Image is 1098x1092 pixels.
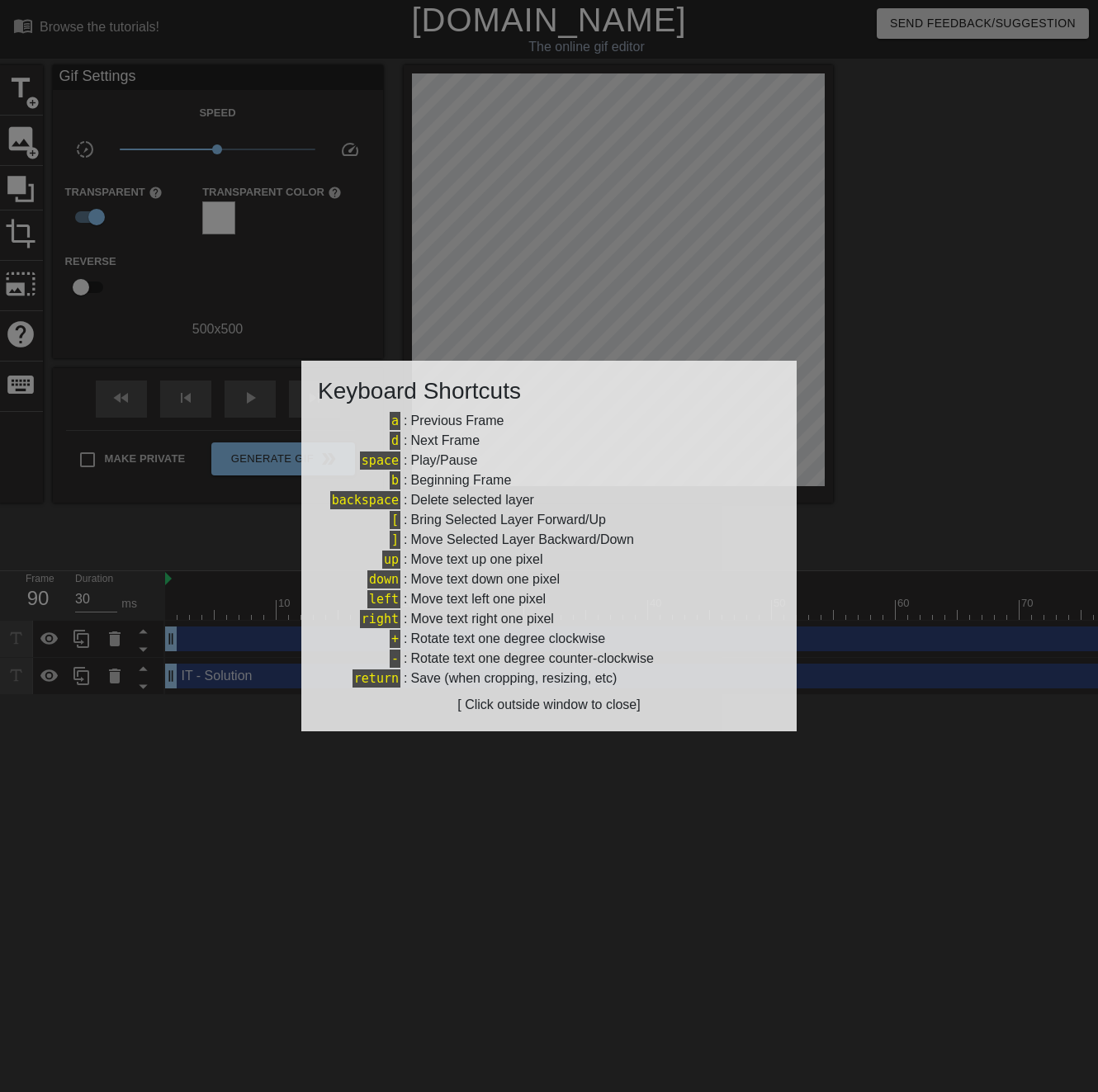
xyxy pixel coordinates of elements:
div: : [318,570,780,589]
div: Rotate text one degree counter-clockwise [410,649,653,669]
h3: Keyboard Shortcuts [318,377,780,405]
span: up [382,551,400,569]
span: [ [390,511,400,529]
span: space [360,451,400,470]
span: ] [390,531,400,549]
div: : [318,669,780,688]
span: - [390,650,400,668]
div: [ Click outside window to close] [318,695,780,715]
div: Next Frame [410,431,480,451]
div: Save (when cropping, resizing, etc) [410,669,617,688]
div: : [318,589,780,609]
div: Move text up one pixel [410,550,542,570]
span: return [353,669,400,688]
span: backspace [330,491,400,509]
span: right [360,610,400,628]
span: + [390,630,400,648]
div: Move text right one pixel [410,609,553,629]
div: : [318,609,780,629]
div: Delete selected layer [410,490,533,510]
div: : [318,411,780,431]
div: : [318,530,780,550]
div: Move text left one pixel [410,589,546,609]
div: Move Selected Layer Backward/Down [410,530,633,550]
div: Play/Pause [410,451,477,470]
div: Rotate text one degree clockwise [410,629,605,649]
div: : [318,550,780,570]
div: Beginning Frame [410,470,511,490]
span: down [367,570,400,589]
span: d [390,432,400,450]
span: left [367,590,400,608]
div: Bring Selected Layer Forward/Up [410,510,606,530]
div: : [318,510,780,530]
span: b [390,471,400,489]
div: Previous Frame [410,411,504,431]
div: : [318,451,780,470]
span: a [390,412,400,430]
div: : [318,629,780,649]
div: : [318,431,780,451]
div: Move text down one pixel [410,570,560,589]
div: : [318,649,780,669]
div: : [318,470,780,490]
div: : [318,490,780,510]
